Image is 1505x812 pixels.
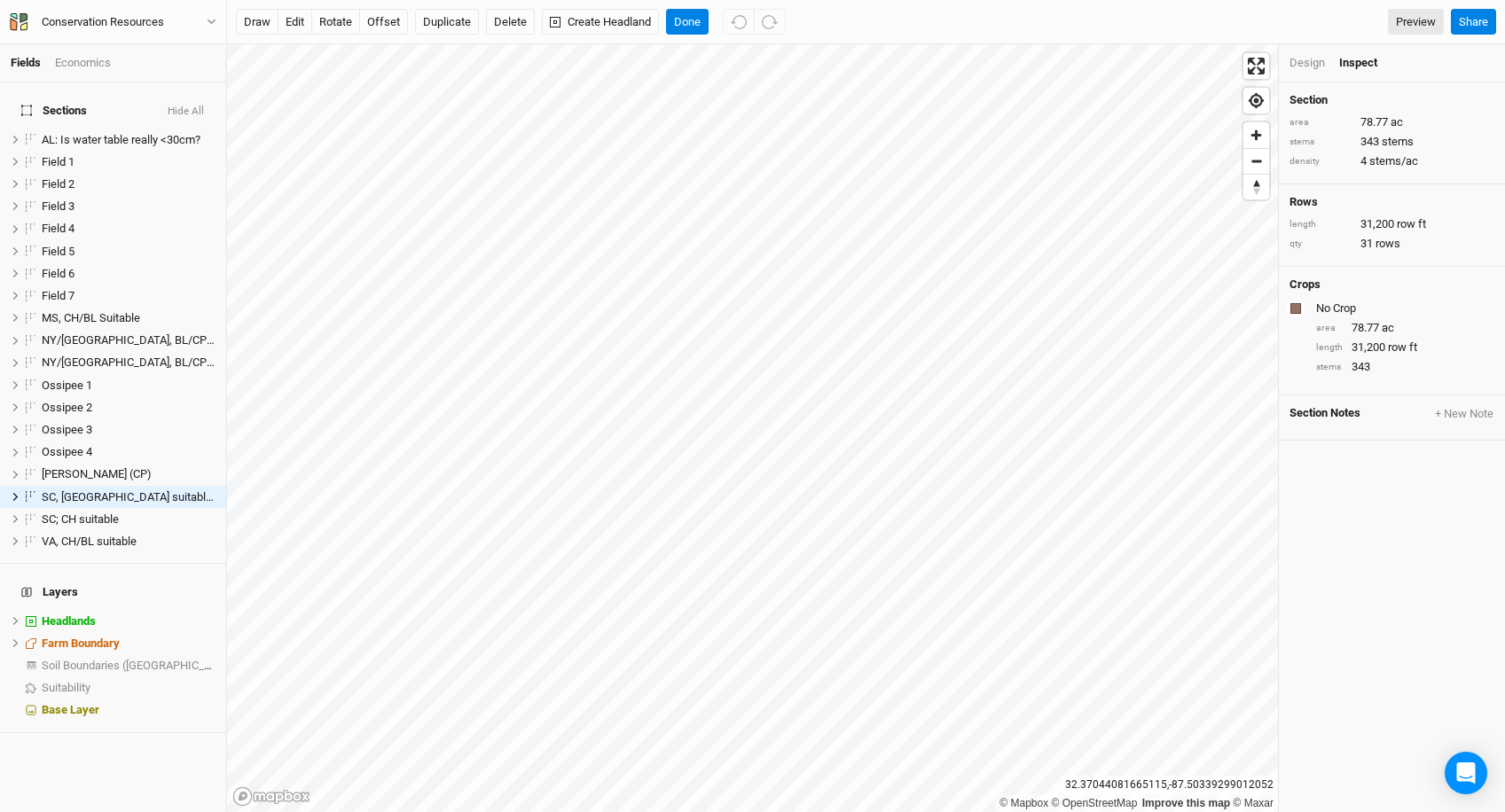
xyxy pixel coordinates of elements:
[1316,340,1494,355] div: 31,200
[1243,175,1269,199] span: Reset bearing to north
[311,9,360,35] button: rotate
[1316,359,1494,375] div: 343
[42,467,152,480] span: [PERSON_NAME] (CP)
[359,9,408,35] button: offset
[42,155,216,169] div: Field 1
[42,490,274,504] span: SC, [GEOGRAPHIC_DATA] suitable if harvested
[486,9,535,35] button: Delete
[9,12,217,32] button: Conservation Resources
[236,9,278,35] button: draw
[1289,216,1494,232] div: 31,200
[42,245,216,259] div: Field 5
[1289,136,1352,149] div: stems
[42,401,92,414] span: Ossipee 2
[1289,238,1352,251] div: qty
[1316,341,1343,355] div: length
[1289,155,1352,168] div: density
[278,9,312,35] button: edit
[42,703,99,716] span: Base Layer
[1061,776,1278,794] div: 32.37044081665115 , -87.50339299012052
[42,423,216,437] div: Ossipee 3
[42,133,216,147] div: AL: Is water table really <30cm?
[1451,9,1496,35] button: Share
[1382,320,1394,336] span: ac
[42,355,216,370] div: NY/PA, BL/CP suitable, small 2
[1289,93,1494,107] h4: Section
[42,13,164,31] div: Conservation Resources
[1243,53,1269,79] button: Enter fullscreen
[42,379,92,392] span: Ossipee 1
[723,9,755,35] button: Undo (^z)
[42,423,92,436] span: Ossipee 3
[1382,134,1414,150] span: stems
[42,614,96,628] span: Headlands
[42,445,92,458] span: Ossipee 4
[1316,301,1491,316] div: No Crop
[1339,55,1402,71] div: Inspect
[1243,148,1269,174] button: Zoom out
[1052,797,1138,809] a: OpenStreetMap
[227,44,1278,812] canvas: Map
[1289,116,1352,129] div: area
[1233,797,1274,809] a: Maxar
[1289,195,1494,209] h4: Rows
[42,355,291,369] span: NY/[GEOGRAPHIC_DATA], BL/CP suitable, small 2
[11,574,216,610] h4: Layers
[1243,88,1269,113] button: Find my location
[42,155,74,168] span: Field 1
[1289,153,1494,169] div: 4
[42,512,216,527] div: SC; CH suitable
[542,9,659,35] button: Create Headland
[42,267,74,280] span: Field 6
[42,333,291,347] span: NY/[GEOGRAPHIC_DATA], BL/CP suitable, small 1
[1142,797,1230,809] a: Improve this map
[42,199,74,213] span: Field 3
[42,267,216,281] div: Field 6
[42,535,137,548] span: VA, CH/BL suitable
[42,681,216,695] div: Suitability
[21,104,87,118] span: Sections
[167,105,205,118] button: Hide All
[1316,322,1343,335] div: area
[42,445,216,459] div: Ossipee 4
[1388,340,1417,355] span: row ft
[42,311,216,325] div: MS, CH/BL Suitable
[42,681,90,694] span: Suitability
[42,490,216,504] div: SC, CH suitable if harvested
[42,636,216,651] div: Farm Boundary
[1289,236,1494,252] div: 31
[42,311,140,324] span: MS, CH/BL Suitable
[754,9,786,35] button: Redo (^Z)
[42,467,216,481] div: Sandy Wetland (CP)
[42,289,74,302] span: Field 7
[1376,236,1400,252] span: rows
[1289,406,1360,422] span: Section Notes
[42,379,216,393] div: Ossipee 1
[1289,55,1325,71] div: Design
[42,614,216,629] div: Headlands
[1289,277,1321,292] h4: Crops
[1391,114,1403,130] span: ac
[42,199,216,214] div: Field 3
[55,55,111,71] div: Economics
[1243,174,1269,199] button: Reset bearing to north
[42,401,216,415] div: Ossipee 2
[42,659,216,673] div: Soil Boundaries (US)
[42,535,216,549] div: VA, CH/BL suitable
[1316,320,1494,336] div: 78.77
[1289,114,1494,130] div: 78.77
[42,703,216,717] div: Base Layer
[42,333,216,347] div: NY/PA, BL/CP suitable, small 1
[42,222,74,235] span: Field 4
[42,636,120,650] span: Farm Boundary
[415,9,479,35] button: Duplicate
[1243,122,1269,148] span: Zoom in
[42,177,74,191] span: Field 2
[42,289,216,303] div: Field 7
[232,786,310,807] a: Mapbox logo
[1316,361,1343,374] div: stems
